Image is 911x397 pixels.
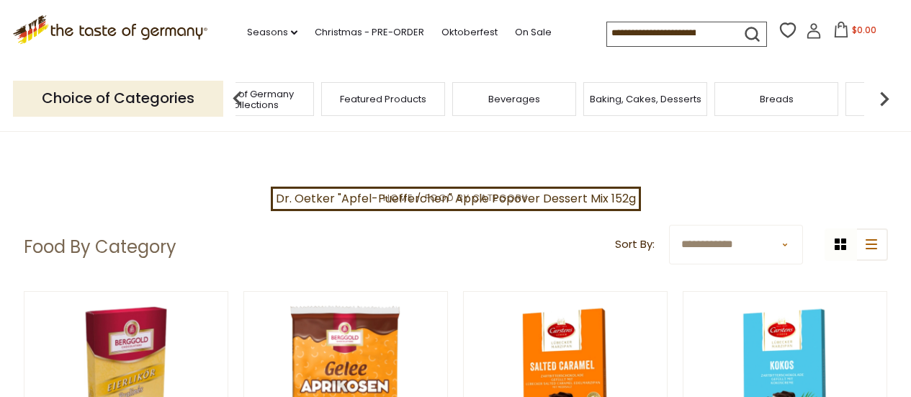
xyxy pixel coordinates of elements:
span: $0.00 [852,24,876,36]
a: Featured Products [340,94,426,104]
label: Sort By: [615,236,655,254]
button: $0.00 [825,22,886,43]
a: Beverages [488,94,540,104]
a: Oktoberfest [441,24,498,40]
a: Seasons [247,24,297,40]
a: Dr. Oetker "Apfel-Puefferchen" Apple Popover Dessert Mix 152g [271,187,641,211]
img: next arrow [870,84,899,113]
h1: Food By Category [24,236,176,258]
a: Christmas - PRE-ORDER [315,24,424,40]
a: Taste of Germany Collections [194,89,310,110]
img: previous arrow [223,84,252,113]
a: Baking, Cakes, Desserts [590,94,701,104]
a: Breads [760,94,794,104]
a: On Sale [515,24,552,40]
p: Choice of Categories [13,81,223,116]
